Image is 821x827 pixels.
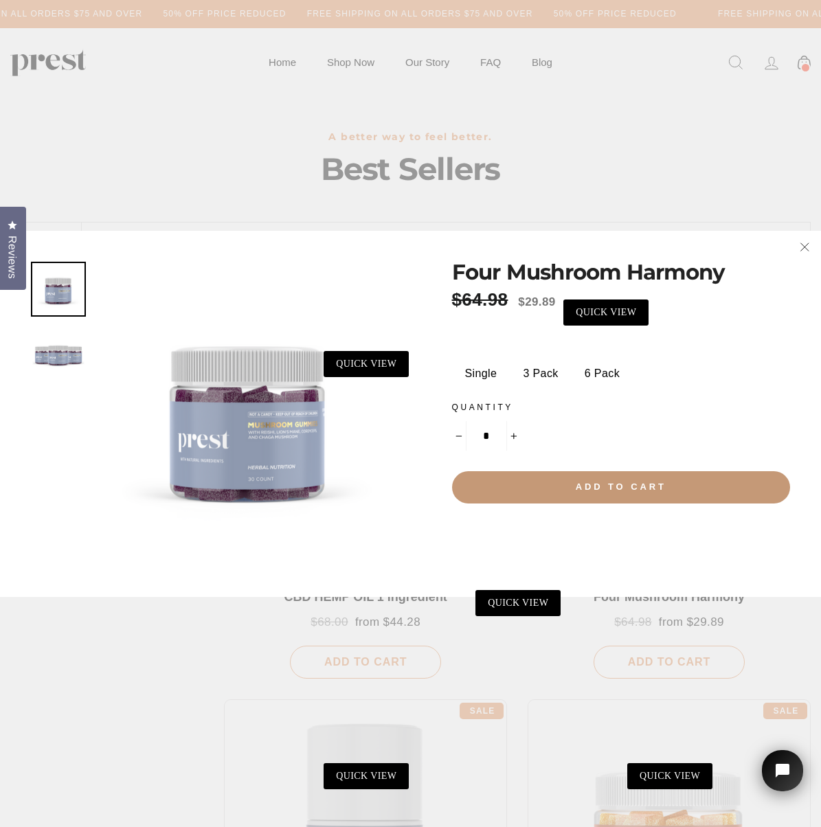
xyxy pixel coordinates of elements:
label: Single [455,360,508,387]
button: Reduce item quantity by one [452,421,466,451]
img: Four Mushroom Harmony [32,263,85,315]
iframe: Tidio Chat [744,731,821,827]
img: Four Mushroom Harmony [32,328,85,381]
span: $29.89 [518,295,555,308]
span: Add to cart [576,482,666,492]
a: QUICK VIEW [563,299,649,326]
a: QUICK VIEW [627,763,712,789]
label: Quantity [452,401,791,414]
a: QUICK VIEW [475,590,561,616]
button: Increase item quantity by one [506,421,521,451]
button: Add to cart [452,471,791,503]
input: quantity [452,421,521,451]
label: 3 Pack [513,360,568,387]
label: 6 Pack [574,360,630,387]
p: Four Mushroom Harmony [452,262,791,283]
img: Four Mushroom Harmony [96,262,401,566]
span: Reviews [3,236,21,279]
a: QUICK VIEW [324,763,409,789]
a: QUICK VIEW [324,351,409,377]
span: $64.98 [452,289,512,310]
